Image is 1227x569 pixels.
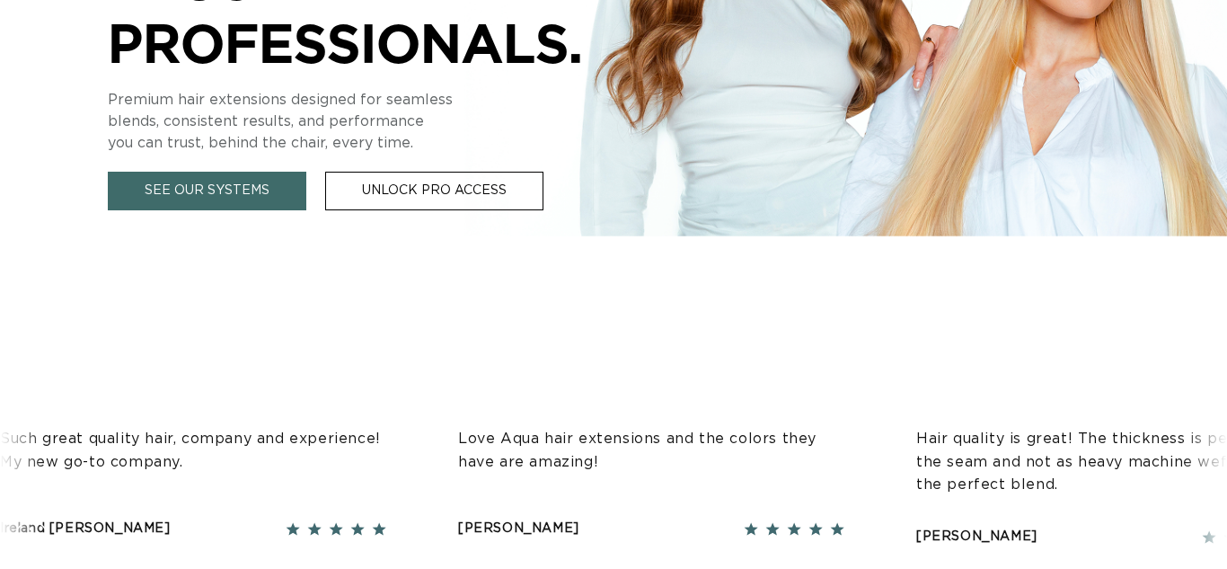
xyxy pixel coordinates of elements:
a: See Our Systems [108,172,306,210]
div: [PERSON_NAME] [411,518,533,540]
a: Unlock Pro Access [325,172,543,210]
p: Love Aqua hair extensions and the colors they have are amazing! [411,428,798,474]
div: [PERSON_NAME] [869,526,991,548]
p: Premium hair extensions designed for seamless blends, consistent results, and performance you can... [108,89,647,154]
